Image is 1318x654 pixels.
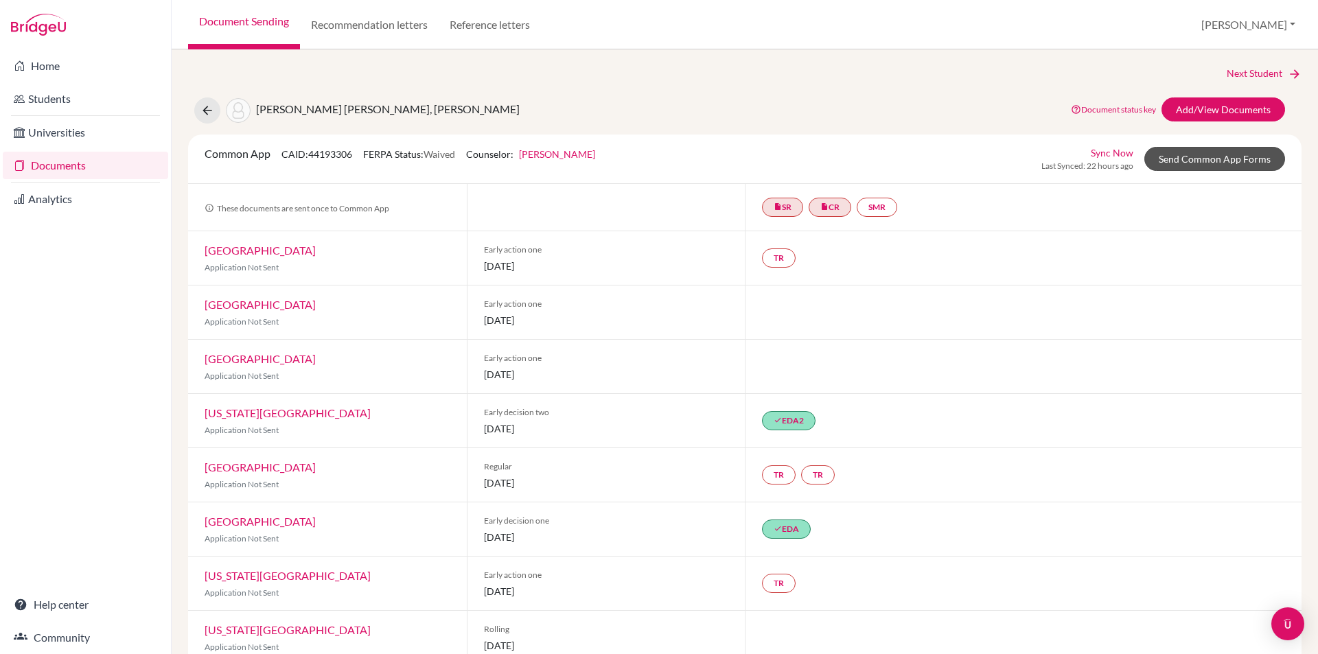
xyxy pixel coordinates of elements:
span: Application Not Sent [205,316,279,327]
span: Application Not Sent [205,371,279,381]
div: Open Intercom Messenger [1271,607,1304,640]
span: Application Not Sent [205,642,279,652]
a: Next Student [1227,66,1302,81]
a: TR [762,248,796,268]
span: Early action one [484,352,729,364]
a: [US_STATE][GEOGRAPHIC_DATA] [205,406,371,419]
a: doneEDA [762,519,811,539]
a: Community [3,624,168,651]
a: insert_drive_fileCR [809,198,851,217]
a: insert_drive_fileSR [762,198,803,217]
span: Counselor: [466,148,595,160]
span: Early decision two [484,406,729,419]
span: [DATE] [484,313,729,327]
a: Universities [3,119,168,146]
a: [PERSON_NAME] [519,148,595,160]
a: [GEOGRAPHIC_DATA] [205,244,316,257]
a: Sync Now [1091,145,1133,160]
span: Waived [424,148,455,160]
a: [US_STATE][GEOGRAPHIC_DATA] [205,569,371,582]
span: [DATE] [484,638,729,653]
span: Early decision one [484,515,729,527]
img: Bridge-U [11,14,66,36]
span: Regular [484,460,729,473]
span: Early action one [484,298,729,310]
a: [GEOGRAPHIC_DATA] [205,515,316,528]
span: [DATE] [484,421,729,436]
a: SMR [857,198,897,217]
span: Rolling [484,623,729,635]
a: TR [762,574,796,593]
a: Help center [3,591,168,618]
a: Send Common App Forms [1144,147,1285,171]
a: Home [3,52,168,80]
span: Early action one [484,569,729,581]
i: insert_drive_file [820,202,829,211]
a: Analytics [3,185,168,213]
span: Common App [205,147,270,160]
i: insert_drive_file [774,202,782,211]
span: Application Not Sent [205,479,279,489]
span: Last Synced: 22 hours ago [1041,160,1133,172]
span: These documents are sent once to Common App [205,203,389,213]
a: [GEOGRAPHIC_DATA] [205,460,316,474]
button: [PERSON_NAME] [1195,12,1302,38]
span: [DATE] [484,259,729,273]
a: [US_STATE][GEOGRAPHIC_DATA] [205,623,371,636]
span: FERPA Status: [363,148,455,160]
a: [GEOGRAPHIC_DATA] [205,298,316,311]
a: doneEDA2 [762,411,816,430]
a: TR [801,465,835,484]
span: Early action one [484,244,729,256]
a: Document status key [1071,104,1156,115]
span: [PERSON_NAME] [PERSON_NAME], [PERSON_NAME] [256,102,520,115]
a: Documents [3,152,168,179]
a: Students [3,85,168,113]
span: Application Not Sent [205,262,279,272]
span: [DATE] [484,584,729,598]
span: Application Not Sent [205,587,279,598]
span: [DATE] [484,367,729,382]
span: Application Not Sent [205,425,279,435]
i: done [774,416,782,424]
span: Application Not Sent [205,533,279,544]
i: done [774,524,782,533]
span: [DATE] [484,530,729,544]
a: [GEOGRAPHIC_DATA] [205,352,316,365]
a: TR [762,465,796,484]
span: CAID: 44193306 [281,148,352,160]
a: Add/View Documents [1161,97,1285,121]
span: [DATE] [484,476,729,490]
